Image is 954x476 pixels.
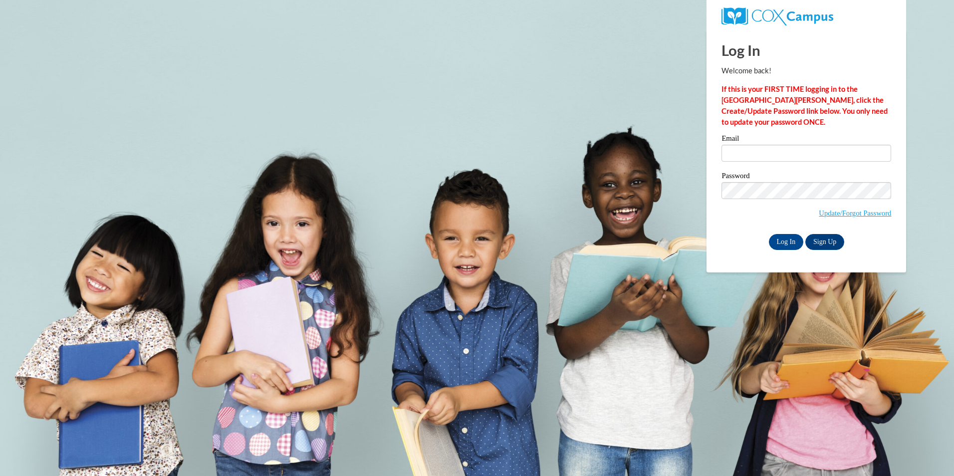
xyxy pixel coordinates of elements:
label: Email [721,135,891,145]
a: Sign Up [805,234,844,250]
a: Update/Forgot Password [819,209,891,217]
p: Welcome back! [721,65,891,76]
strong: If this is your FIRST TIME logging in to the [GEOGRAPHIC_DATA][PERSON_NAME], click the Create/Upd... [721,85,888,126]
img: COX Campus [721,7,833,25]
a: COX Campus [721,11,833,20]
h1: Log In [721,40,891,60]
input: Log In [769,234,804,250]
label: Password [721,172,891,182]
